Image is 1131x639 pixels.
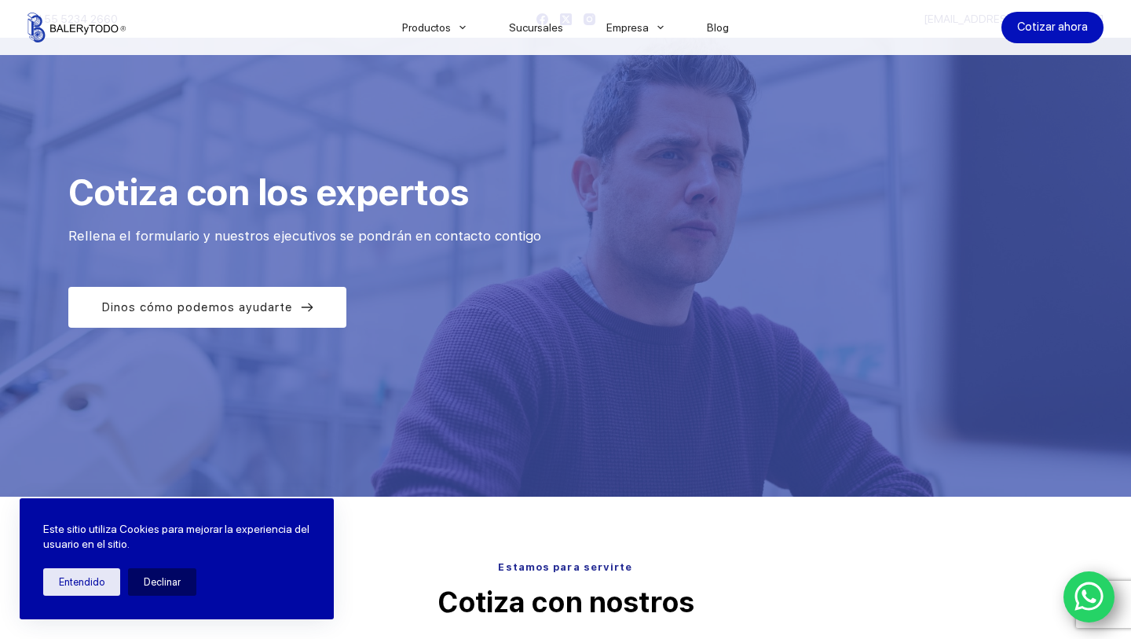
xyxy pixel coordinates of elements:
span: Rellena el formulario y nuestros ejecutivos se pondrán en contacto contigo [68,228,541,244]
p: Cotiza con nostros [57,583,1074,622]
span: Dinos cómo podemos ayudarte [101,298,293,317]
p: Este sitio utiliza Cookies para mejorar la experiencia del usuario en el sitio. [43,522,310,553]
a: Dinos cómo podemos ayudarte [68,287,346,328]
button: Declinar [128,568,196,596]
span: Cotiza con los expertos [68,171,469,214]
a: Cotizar ahora [1001,12,1104,43]
span: Estamos para servirte [498,561,632,573]
img: Balerytodo [27,13,126,42]
button: Entendido [43,568,120,596]
a: WhatsApp [1063,571,1115,623]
